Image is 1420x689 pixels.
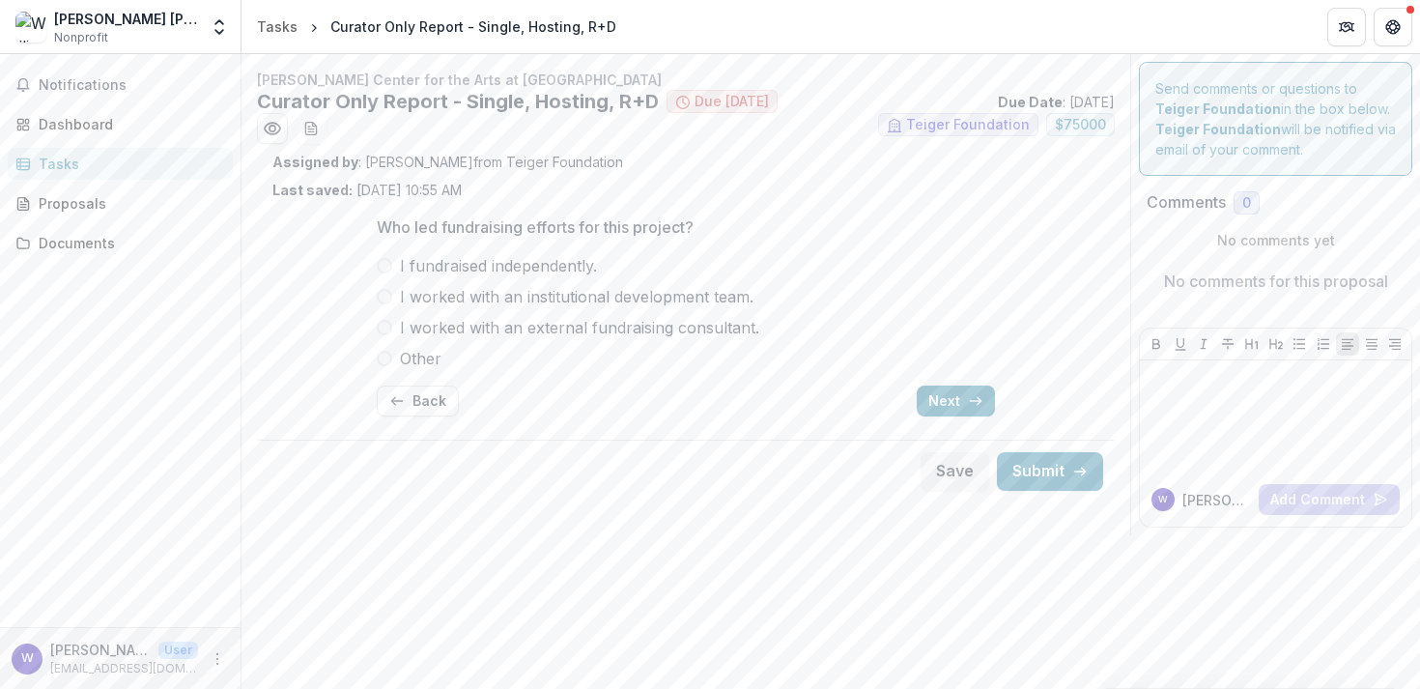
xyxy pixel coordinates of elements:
a: Dashboard [8,108,233,140]
p: [PERSON_NAME] [1182,490,1251,510]
div: Tasks [39,154,217,174]
span: I worked with an institutional development team. [400,285,753,308]
p: No comments for this proposal [1164,270,1388,293]
div: Whitney [1158,495,1168,504]
button: Back [377,386,459,416]
button: Partners [1327,8,1366,46]
span: Nonprofit [54,29,108,46]
p: Who led fundraising efforts for this project? [377,215,694,239]
button: download-word-button [296,113,327,144]
a: Tasks [8,148,233,180]
button: Heading 2 [1264,332,1288,356]
p: [DATE] 10:55 AM [272,180,462,200]
span: Teiger Foundation [906,117,1030,133]
button: Submit [997,452,1103,491]
strong: Assigned by [272,154,358,170]
a: Documents [8,227,233,259]
p: No comments yet [1147,230,1405,250]
div: Documents [39,233,217,253]
button: Align Center [1360,332,1383,356]
div: Send comments or questions to in the box below. will be notified via email of your comment. [1139,62,1412,176]
button: Open entity switcher [206,8,233,46]
button: Heading 1 [1240,332,1264,356]
button: Save [921,452,989,491]
a: Tasks [249,13,305,41]
p: [PERSON_NAME] Center for the Arts at [GEOGRAPHIC_DATA] [257,70,1115,90]
span: Notifications [39,77,225,94]
button: Align Left [1336,332,1359,356]
button: Preview 5f099944-5acc-48da-b88d-e4ca226e8a55.pdf [257,113,288,144]
div: [PERSON_NAME] [PERSON_NAME][GEOGRAPHIC_DATA] [54,9,198,29]
span: I worked with an external fundraising consultant. [400,316,759,339]
div: Dashboard [39,114,217,134]
div: Proposals [39,193,217,214]
button: More [206,647,229,671]
p: [PERSON_NAME] [50,640,151,660]
a: Proposals [8,187,233,219]
strong: Teiger Foundation [1155,121,1281,137]
button: Underline [1169,332,1192,356]
span: $ 75000 [1055,117,1106,133]
div: Curator Only Report - Single, Hosting, R+D [330,16,616,37]
button: Bullet List [1288,332,1311,356]
button: Strike [1216,332,1239,356]
p: User [158,642,198,659]
strong: Teiger Foundation [1155,100,1281,117]
button: Ordered List [1312,332,1335,356]
p: : [PERSON_NAME] from Teiger Foundation [272,152,1099,172]
nav: breadcrumb [249,13,624,41]
span: 0 [1242,195,1251,212]
strong: Last saved: [272,182,353,198]
img: William Marsh Rice University [15,12,46,43]
div: Tasks [257,16,298,37]
button: Bold [1145,332,1168,356]
button: Next [917,386,995,416]
button: Get Help [1374,8,1412,46]
h2: Comments [1147,193,1226,212]
button: Italicize [1192,332,1215,356]
p: : [DATE] [998,92,1115,112]
strong: Due Date [998,94,1063,110]
h2: Curator Only Report - Single, Hosting, R+D [257,90,659,113]
button: Align Right [1383,332,1406,356]
span: I fundraised independently. [400,254,597,277]
p: [EMAIL_ADDRESS][DOMAIN_NAME] [50,660,198,677]
span: Other [400,347,441,370]
button: Add Comment [1259,484,1400,515]
div: Whitney [21,652,34,665]
span: Due [DATE] [695,94,769,110]
button: Notifications [8,70,233,100]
